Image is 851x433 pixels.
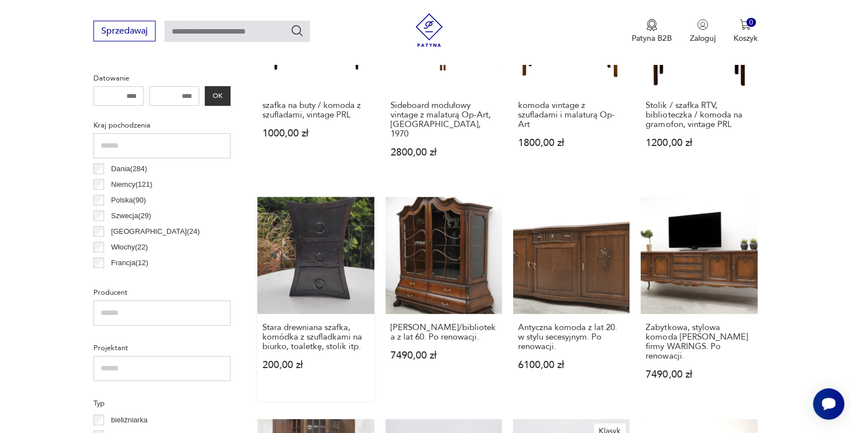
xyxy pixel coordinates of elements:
[746,18,756,27] div: 0
[646,19,657,31] img: Ikona medalu
[734,33,758,44] p: Koszyk
[646,323,752,361] h3: Zabytkowa, stylowa komoda [PERSON_NAME] firmy WARINGS. Po renowacji.
[632,19,672,44] a: Ikona medaluPatyna B2B
[111,241,148,253] p: Włochy ( 22 )
[262,129,369,138] p: 1000,00 zł
[646,101,752,129] h3: Stolik / szafka RTV, biblioteczka / komoda na gramofon, vintage PRL
[93,342,231,354] p: Projektant
[513,197,629,401] a: Antyczna komoda z lat 20. w stylu secesyjnym. Po renowacji.Antyczna komoda z lat 20. w stylu sece...
[262,323,369,351] h3: Stara drewniana szafka, komódka z szufladkami na biurko, toaletkę, stolik itp.
[697,19,708,30] img: Ikonka użytkownika
[93,286,231,299] p: Producent
[111,257,149,269] p: Francja ( 12 )
[111,210,152,222] p: Szwecja ( 29 )
[813,388,844,420] iframe: Smartsupp widget button
[734,19,758,44] button: 0Koszyk
[391,351,497,360] p: 7490,00 zł
[740,19,751,30] img: Ikona koszyka
[93,21,156,41] button: Sprzedawaj
[391,101,497,139] h3: Sideboard modułowy vintage z malaturą Op-Art, [GEOGRAPHIC_DATA], 1970
[111,178,153,191] p: Niemcy ( 121 )
[111,194,146,206] p: Polska ( 90 )
[290,24,304,37] button: Szukaj
[690,33,716,44] p: Zaloguj
[93,397,231,410] p: Typ
[391,323,497,342] h3: [PERSON_NAME]/biblioteka z lat 60. Po renowacji.
[632,19,672,44] button: Patyna B2B
[646,138,752,148] p: 1200,00 zł
[111,414,148,426] p: bieliźniarka
[518,323,624,351] h3: Antyczna komoda z lat 20. w stylu secesyjnym. Po renowacji.
[641,197,757,401] a: Zabytkowa, stylowa komoda ludwik firmy WARINGS. Po renowacji.Zabytkowa, stylowa komoda [PERSON_NA...
[262,101,369,120] h3: szafka na buty / komoda z szufladami, vintage PRL
[257,197,374,401] a: Stara drewniana szafka, komódka z szufladkami na biurko, toaletkę, stolik itp.Stara drewniana sza...
[111,272,155,285] p: Norwegia ( 12 )
[93,119,231,131] p: Kraj pochodzenia
[646,370,752,379] p: 7490,00 zł
[93,28,156,36] a: Sprzedawaj
[518,101,624,129] h3: komoda vintage z szufladami i malaturą Op-Art
[391,148,497,157] p: 2800,00 zł
[412,13,446,47] img: Patyna - sklep z meblami i dekoracjami vintage
[518,360,624,370] p: 6100,00 zł
[518,138,624,148] p: 1800,00 zł
[111,163,147,175] p: Dania ( 284 )
[111,225,200,238] p: [GEOGRAPHIC_DATA] ( 24 )
[690,19,716,44] button: Zaloguj
[93,72,231,84] p: Datowanie
[385,197,502,401] a: Zabytkowa witryna/biblioteka z lat 60. Po renowacji.[PERSON_NAME]/biblioteka z lat 60. Po renowac...
[262,360,369,370] p: 200,00 zł
[205,86,231,106] button: OK
[632,33,672,44] p: Patyna B2B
